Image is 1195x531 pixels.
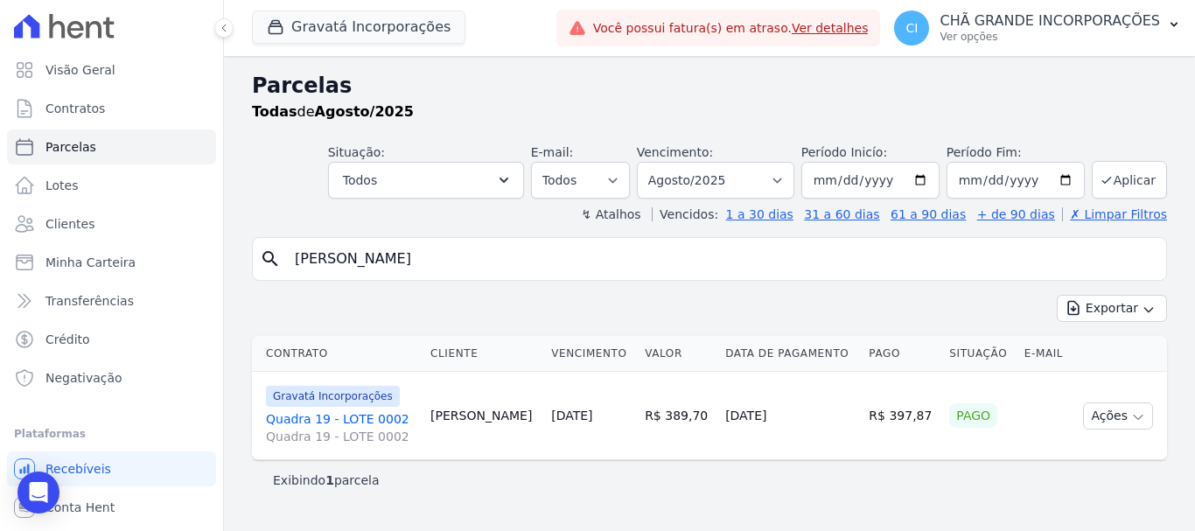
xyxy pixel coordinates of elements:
span: Recebíveis [45,460,111,478]
button: Exportar [1057,295,1167,322]
a: Negativação [7,360,216,395]
span: Você possui fatura(s) em atraso. [593,19,869,38]
p: de [252,101,414,122]
td: [DATE] [718,372,862,460]
b: 1 [325,473,334,487]
strong: Todas [252,103,297,120]
th: E-mail [1017,336,1073,372]
th: Data de Pagamento [718,336,862,372]
a: Minha Carteira [7,245,216,280]
button: Todos [328,162,524,199]
span: Negativação [45,369,122,387]
p: CHÃ GRANDE INCORPORAÇÕES [940,12,1160,30]
th: Pago [862,336,942,372]
label: Vencimento: [637,145,713,159]
label: Período Inicío: [801,145,887,159]
span: CI [906,22,919,34]
span: Gravatá Incorporações [266,386,400,407]
a: Recebíveis [7,451,216,486]
span: Quadra 19 - LOTE 0002 [266,428,416,445]
a: Crédito [7,322,216,357]
th: Contrato [252,336,423,372]
td: R$ 389,70 [638,372,718,460]
span: Todos [343,170,377,191]
a: Contratos [7,91,216,126]
th: Vencimento [544,336,638,372]
a: Clientes [7,206,216,241]
h2: Parcelas [252,70,1167,101]
span: Lotes [45,177,79,194]
span: Conta Hent [45,499,115,516]
span: Clientes [45,215,94,233]
span: Visão Geral [45,61,115,79]
div: Plataformas [14,423,209,444]
button: CI CHÃ GRANDE INCORPORAÇÕES Ver opções [880,3,1195,52]
label: E-mail: [531,145,574,159]
span: Contratos [45,100,105,117]
th: Cliente [423,336,544,372]
a: Transferências [7,283,216,318]
p: Exibindo parcela [273,472,380,489]
a: ✗ Limpar Filtros [1062,207,1167,221]
label: Período Fim: [947,143,1085,162]
a: Parcelas [7,129,216,164]
a: Lotes [7,168,216,203]
a: Ver detalhes [792,21,869,35]
a: Conta Hent [7,490,216,525]
th: Situação [942,336,1017,372]
a: Visão Geral [7,52,216,87]
a: 1 a 30 dias [726,207,793,221]
label: ↯ Atalhos [581,207,640,221]
span: Crédito [45,331,90,348]
label: Vencidos: [652,207,718,221]
span: Parcelas [45,138,96,156]
button: Ações [1083,402,1153,430]
div: Pago [949,403,997,428]
th: Valor [638,336,718,372]
i: search [260,248,281,269]
div: Open Intercom Messenger [17,472,59,514]
a: 61 a 90 dias [891,207,966,221]
a: Quadra 19 - LOTE 0002Quadra 19 - LOTE 0002 [266,410,416,445]
a: [DATE] [551,409,592,423]
a: + de 90 dias [977,207,1055,221]
strong: Agosto/2025 [315,103,414,120]
a: 31 a 60 dias [804,207,879,221]
td: [PERSON_NAME] [423,372,544,460]
span: Transferências [45,292,134,310]
span: Minha Carteira [45,254,136,271]
button: Aplicar [1092,161,1167,199]
p: Ver opções [940,30,1160,44]
label: Situação: [328,145,385,159]
td: R$ 397,87 [862,372,942,460]
input: Buscar por nome do lote ou do cliente [284,241,1159,276]
button: Gravatá Incorporações [252,10,465,44]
